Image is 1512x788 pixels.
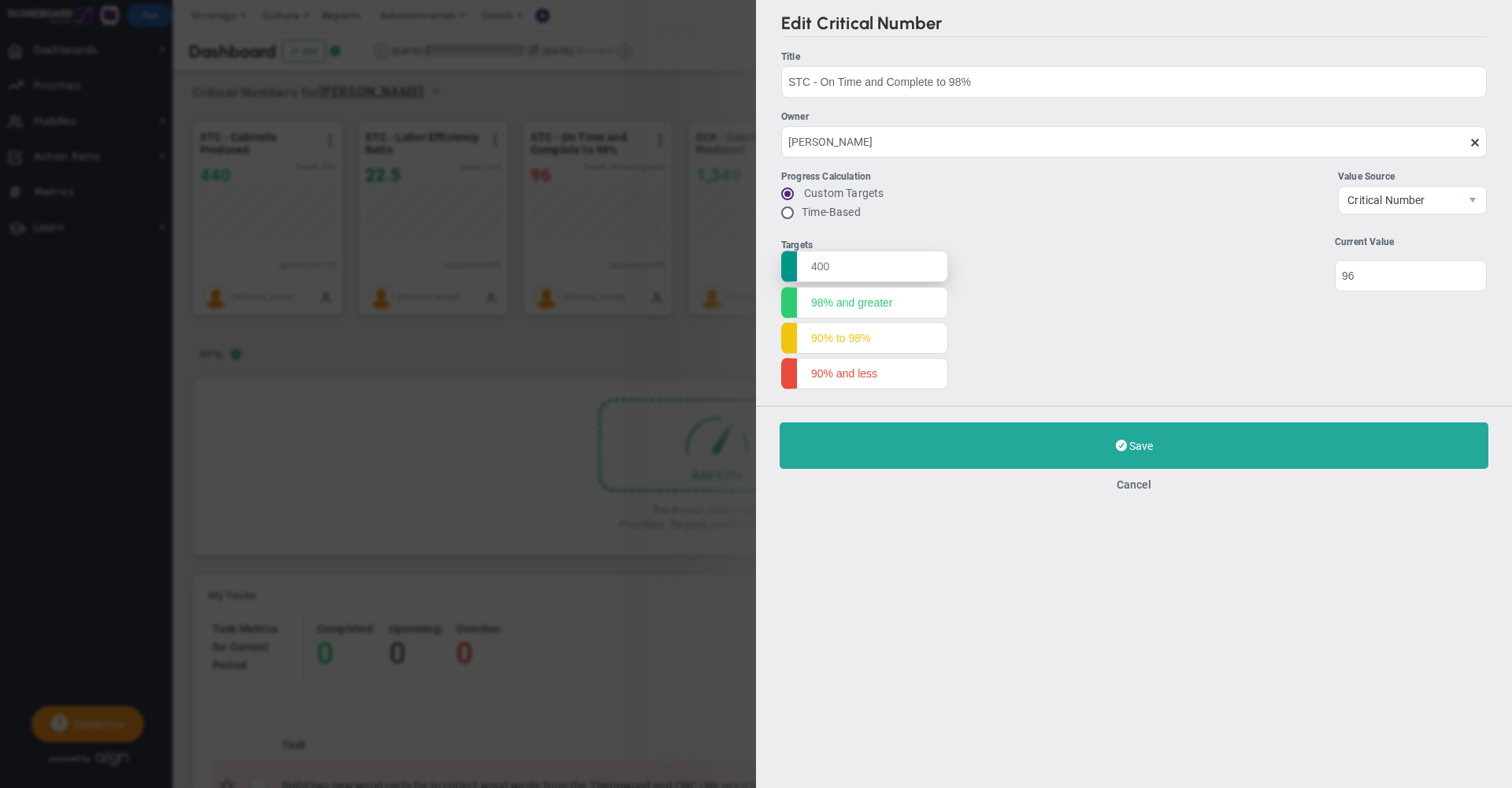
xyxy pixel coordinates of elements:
input: Owner [781,126,1487,158]
span: clear [1487,136,1499,148]
div: Progress Calculation [781,169,884,184]
button: Cancel [1117,478,1151,491]
span: Save [1129,440,1153,452]
div: Current Value [1335,236,1487,247]
input: 300 [781,287,948,318]
span: select [1459,187,1486,214]
label: Custom Targets [804,187,884,199]
div: Owner [781,110,1487,125]
button: Save [780,422,1488,469]
label: Targets [781,240,813,251]
input: 400 [781,251,948,282]
input: 100 [781,358,948,389]
label: Time-Based [802,206,861,218]
input: 200 [781,322,948,354]
div: Title [781,50,1487,65]
input: Current Value [1335,260,1487,292]
input: Title [781,66,1487,98]
div: Value Source [1338,169,1487,184]
span: Critical Number [1339,187,1459,214]
h2: Edit Critical Number [781,13,1487,37]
